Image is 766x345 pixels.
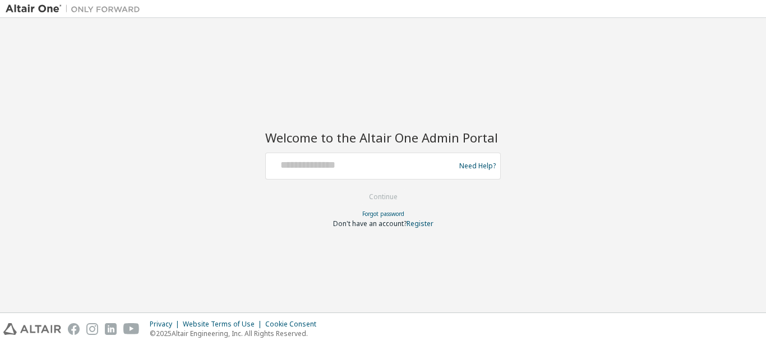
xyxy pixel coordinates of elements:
[459,165,496,166] a: Need Help?
[333,219,407,228] span: Don't have an account?
[6,3,146,15] img: Altair One
[68,323,80,335] img: facebook.svg
[3,323,61,335] img: altair_logo.svg
[150,329,323,338] p: © 2025 Altair Engineering, Inc. All Rights Reserved.
[362,210,404,218] a: Forgot password
[123,323,140,335] img: youtube.svg
[105,323,117,335] img: linkedin.svg
[86,323,98,335] img: instagram.svg
[407,219,433,228] a: Register
[265,130,501,145] h2: Welcome to the Altair One Admin Portal
[183,320,265,329] div: Website Terms of Use
[265,320,323,329] div: Cookie Consent
[150,320,183,329] div: Privacy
